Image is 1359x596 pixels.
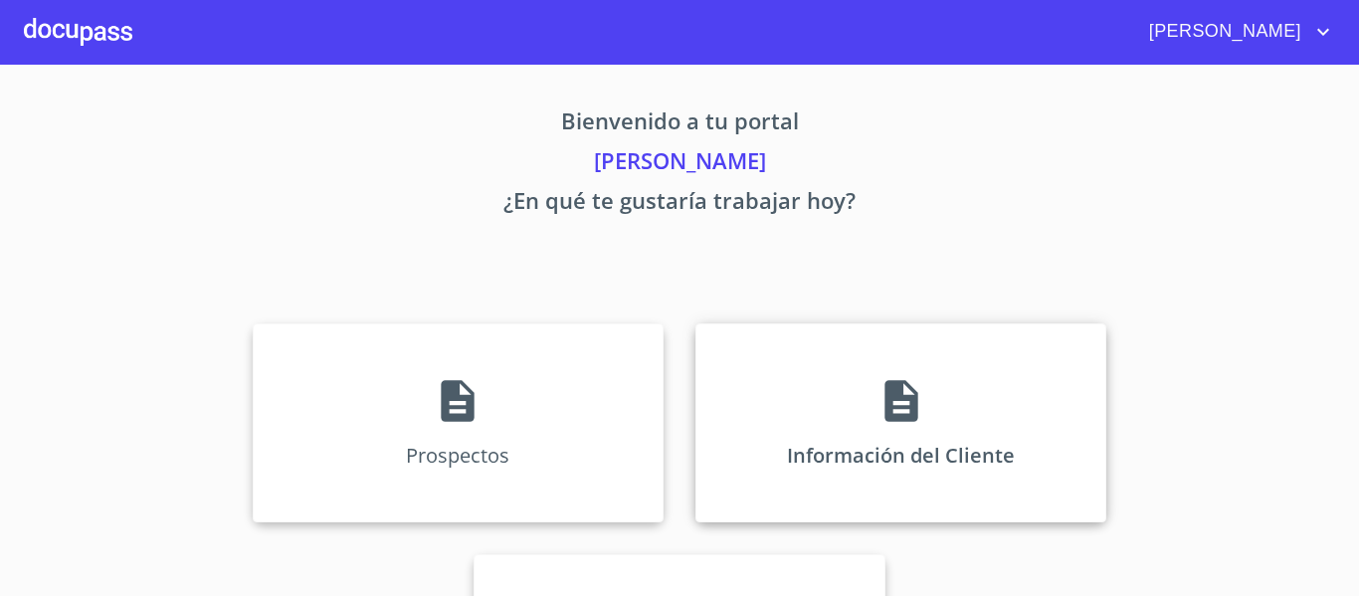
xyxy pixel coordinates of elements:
[67,144,1292,184] p: [PERSON_NAME]
[406,442,509,469] p: Prospectos
[67,184,1292,224] p: ¿En qué te gustaría trabajar hoy?
[1134,16,1335,48] button: account of current user
[67,104,1292,144] p: Bienvenido a tu portal
[787,442,1015,469] p: Información del Cliente
[1134,16,1311,48] span: [PERSON_NAME]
